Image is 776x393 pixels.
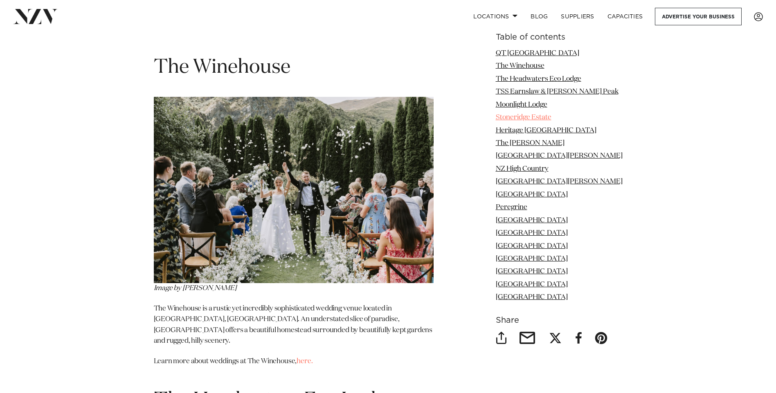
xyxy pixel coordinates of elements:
[496,165,549,172] a: NZ High Country
[496,191,568,198] a: [GEOGRAPHIC_DATA]
[496,63,544,69] a: The Winehouse
[496,316,623,325] h6: Share
[496,33,623,42] h6: Table of contents
[154,186,434,292] span: Image by [PERSON_NAME]
[13,9,58,24] img: nzv-logo.png
[496,178,623,185] a: [GEOGRAPHIC_DATA][PERSON_NAME]
[496,140,565,147] a: The [PERSON_NAME]
[496,243,568,250] a: [GEOGRAPHIC_DATA]
[496,114,551,121] a: Stoneridge Estate
[496,76,581,83] a: The Headwaters Eco Lodge
[467,8,524,25] a: Locations
[496,153,623,160] a: [GEOGRAPHIC_DATA][PERSON_NAME]
[154,356,434,378] p: Learn more about weddings at The Winehouse,
[601,8,650,25] a: Capacities
[496,50,579,57] a: QT [GEOGRAPHIC_DATA]
[297,358,313,365] a: here.
[496,88,619,95] a: TSS Earnslaw & [PERSON_NAME] Peak
[154,58,290,77] span: The Winehouse
[496,255,568,262] a: [GEOGRAPHIC_DATA]
[496,101,547,108] a: Moonlight Lodge
[154,304,434,346] p: The Winehouse is a rustic yet incredibly sophisticated wedding venue located in [GEOGRAPHIC_DATA]...
[154,23,434,45] p: Learn more about weddings at QT [GEOGRAPHIC_DATA],
[496,127,596,134] a: Heritage [GEOGRAPHIC_DATA]
[496,294,568,301] a: [GEOGRAPHIC_DATA]
[554,8,601,25] a: SUPPLIERS
[524,8,554,25] a: BLOG
[496,268,568,275] a: [GEOGRAPHIC_DATA]
[496,281,568,288] a: [GEOGRAPHIC_DATA]
[496,230,568,237] a: [GEOGRAPHIC_DATA]
[496,204,527,211] a: Peregrine
[655,8,742,25] a: Advertise your business
[496,217,568,224] a: [GEOGRAPHIC_DATA]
